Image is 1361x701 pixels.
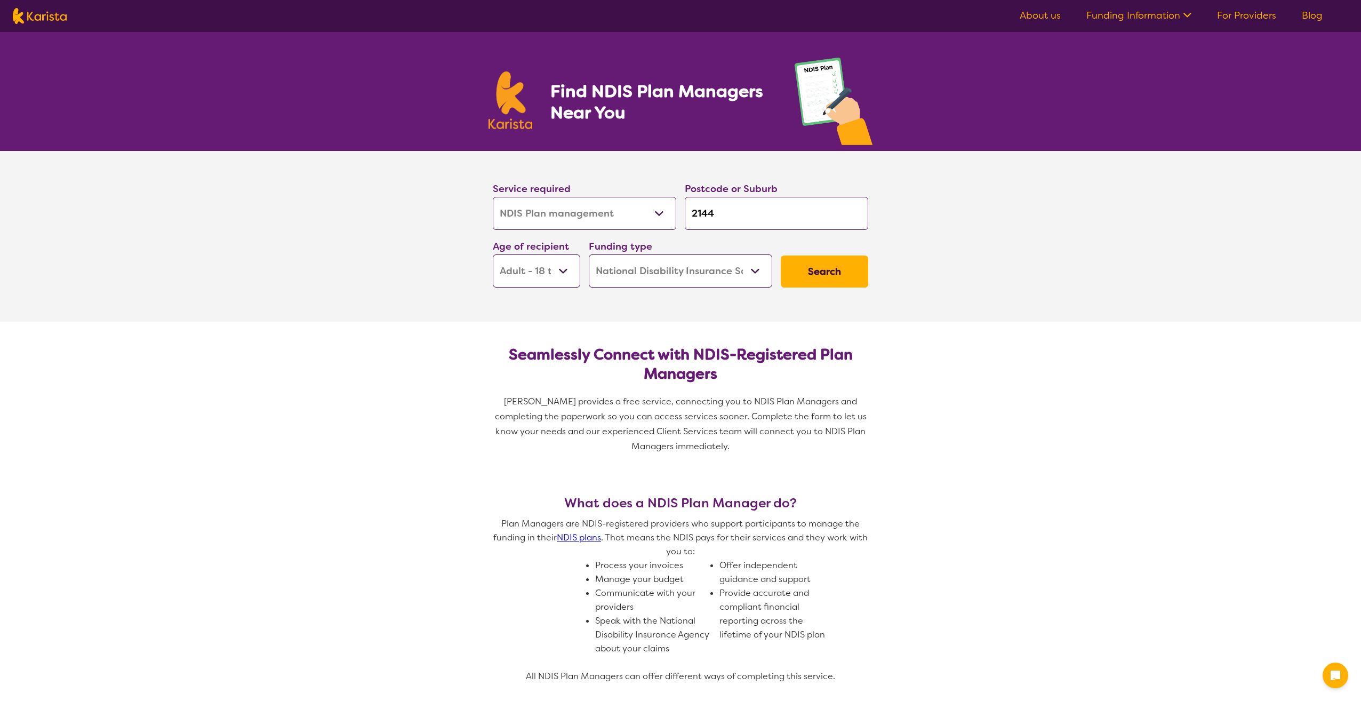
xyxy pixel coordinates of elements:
[685,182,778,195] label: Postcode or Suburb
[557,532,601,543] a: NDIS plans
[1302,9,1323,22] a: Blog
[589,240,652,253] label: Funding type
[501,345,860,384] h2: Seamlessly Connect with NDIS-Registered Plan Managers
[13,8,67,24] img: Karista logo
[595,614,711,656] li: Speak with the National Disability Insurance Agency about your claims
[489,670,872,683] p: All NDIS Plan Managers can offer different ways of completing this service.
[493,240,569,253] label: Age of recipient
[719,586,835,642] li: Provide accurate and compliant financial reporting across the lifetime of your NDIS plan
[595,586,711,614] li: Communicate with your providers
[685,197,868,230] input: Type
[550,81,773,123] h1: Find NDIS Plan Managers Near You
[1020,9,1061,22] a: About us
[595,572,711,586] li: Manage your budget
[781,256,868,288] button: Search
[595,559,711,572] li: Process your invoices
[493,182,571,195] label: Service required
[489,517,872,559] p: Plan Managers are NDIS-registered providers who support participants to manage the funding in the...
[795,58,872,151] img: plan-management
[489,496,872,511] h3: What does a NDIS Plan Manager do?
[489,71,532,129] img: Karista logo
[719,559,835,586] li: Offer independent guidance and support
[1086,9,1191,22] a: Funding Information
[1217,9,1276,22] a: For Providers
[495,396,869,452] span: [PERSON_NAME] provides a free service, connecting you to NDIS Plan Managers and completing the pa...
